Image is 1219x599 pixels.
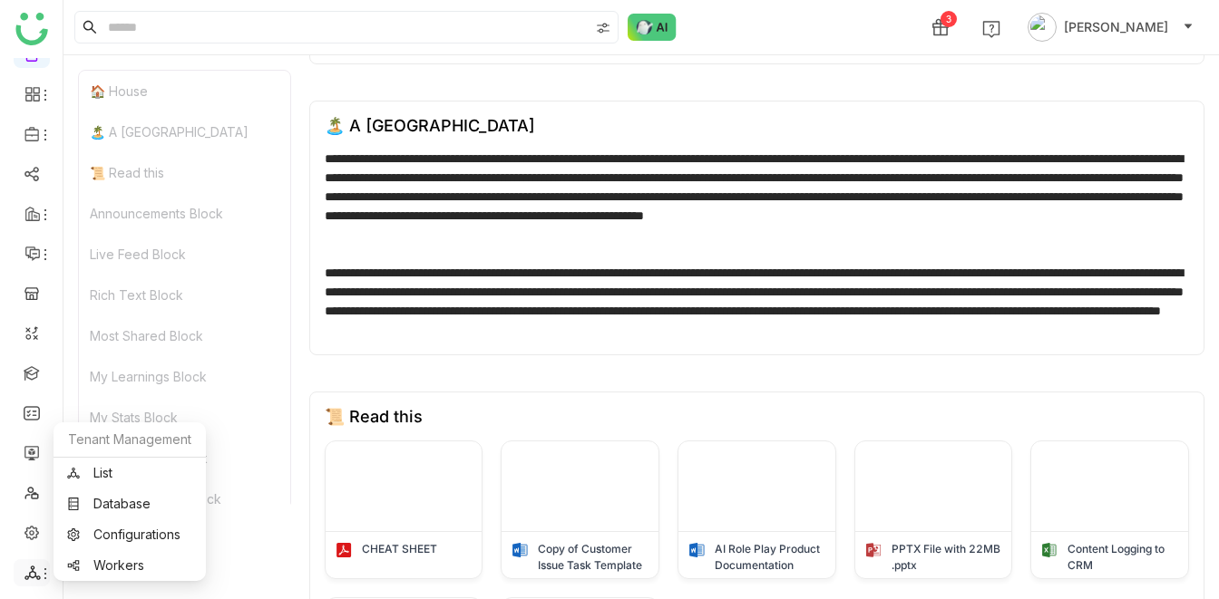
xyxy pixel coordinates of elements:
img: xlsx.svg [1040,541,1058,559]
img: avatar [1028,13,1057,42]
div: CHEAT SHEET [362,541,437,557]
img: docx.svg [688,541,706,559]
img: 68510355117bb35ac9bf7a32 [1031,441,1188,531]
div: 3 [941,11,957,27]
a: Workers [67,559,192,572]
img: 68510371117bb35ac9bf7a5c [678,441,835,531]
div: Most Shared Block [79,315,290,356]
span: [PERSON_NAME] [1064,17,1168,37]
div: My Learnings Block [79,356,290,397]
div: Content Logging to CRM [1068,541,1179,574]
img: 6851037a117bb35ac9bf7a64 [855,441,1012,531]
div: My Stats Block [79,397,290,438]
button: [PERSON_NAME] [1024,13,1197,42]
img: ask-buddy-normal.svg [628,14,677,41]
div: 🏠 House [79,71,290,111]
div: Tenant Management [54,422,206,458]
div: 📜 Read this [325,407,423,426]
img: pdf.svg [335,541,353,559]
div: AI Role Play Product Documentation [715,541,826,574]
img: 6851036a117bb35ac9bf7a53 [502,441,658,531]
div: Copy of Customer Issue Task Template [538,541,649,574]
a: Configurations [67,528,192,541]
img: search-type.svg [596,21,610,35]
img: docx.svg [511,541,529,559]
a: Database [67,498,192,510]
img: help.svg [982,20,1000,38]
div: 📜 Read this [79,152,290,193]
a: List [67,467,192,479]
img: pptx.svg [864,541,883,559]
div: PPTX File with 22MB .pptx [892,541,1003,574]
div: Rich Text Block [79,275,290,315]
div: 🏝️ A [GEOGRAPHIC_DATA] [325,116,535,135]
img: logo [15,13,48,45]
div: Live Feed Block [79,234,290,275]
div: Announcements Block [79,193,290,234]
div: 🏝️ A [GEOGRAPHIC_DATA] [79,111,290,152]
img: 68510350117bb35ac9bf7a2a [326,441,483,531]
